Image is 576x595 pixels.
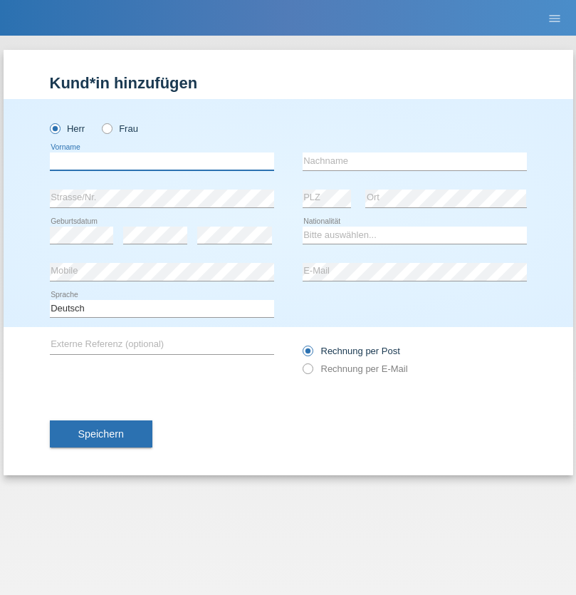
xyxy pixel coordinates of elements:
button: Speichern [50,420,152,447]
input: Frau [102,123,111,133]
a: menu [540,14,569,22]
label: Frau [102,123,138,134]
input: Rechnung per E-Mail [303,363,312,381]
i: menu [548,11,562,26]
label: Herr [50,123,85,134]
span: Speichern [78,428,124,440]
h1: Kund*in hinzufügen [50,74,527,92]
input: Rechnung per Post [303,346,312,363]
input: Herr [50,123,59,133]
label: Rechnung per Post [303,346,400,356]
label: Rechnung per E-Mail [303,363,408,374]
